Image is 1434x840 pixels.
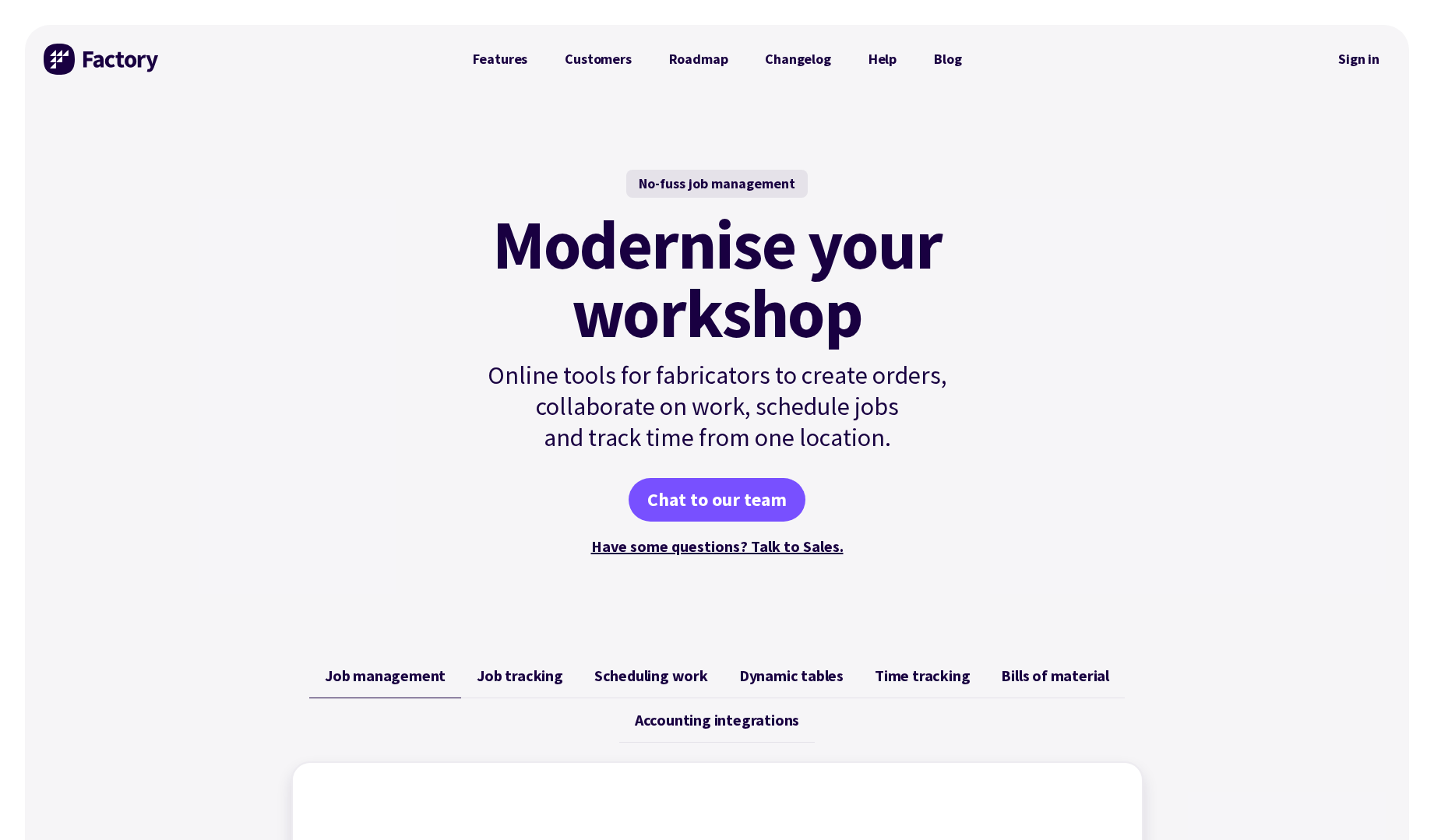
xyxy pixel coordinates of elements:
div: No-fuss job management [626,170,808,198]
nav: Secondary Navigation [1327,41,1390,77]
img: Factory [44,44,160,75]
span: Time tracking [875,666,970,685]
p: Online tools for fabricators to create orders, collaborate on work, schedule jobs and track time ... [454,360,981,453]
a: Have some questions? Talk to Sales. [591,536,844,556]
a: Chat to our team [629,478,805,522]
a: Help [850,44,915,75]
a: Customers [546,44,650,75]
span: Job tracking [477,666,563,685]
a: Changelog [746,44,849,75]
span: Bills of material [1001,666,1109,685]
nav: Primary Navigation [454,44,981,75]
mark: Modernise your workshop [492,210,942,347]
iframe: Chat Widget [1168,672,1434,840]
a: Features [454,44,547,75]
a: Roadmap [650,44,747,75]
span: Accounting integrations [635,711,799,729]
span: Job management [325,666,446,685]
a: Sign in [1327,41,1390,77]
span: Dynamic tables [739,666,844,685]
a: Blog [915,44,980,75]
span: Scheduling work [594,666,708,685]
